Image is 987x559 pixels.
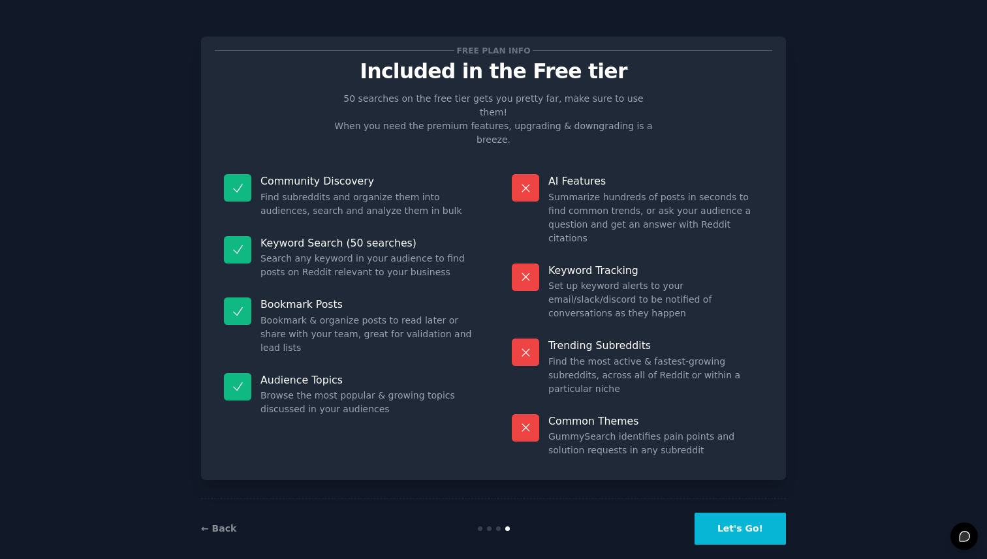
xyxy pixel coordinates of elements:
p: 50 searches on the free tier gets you pretty far, make sure to use them! When you need the premiu... [329,92,658,147]
dd: Bookmark & organize posts to read later or share with your team, great for validation and lead lists [260,314,475,355]
p: Bookmark Posts [260,297,475,311]
dd: GummySearch identifies pain points and solution requests in any subreddit [548,430,763,457]
dd: Summarize hundreds of posts in seconds to find common trends, or ask your audience a question and... [548,190,763,245]
button: Let's Go! [695,513,786,545]
p: Audience Topics [260,373,475,387]
p: Included in the Free tier [215,60,772,83]
p: Trending Subreddits [548,339,763,352]
p: Keyword Tracking [548,264,763,277]
p: Common Themes [548,414,763,428]
dd: Set up keyword alerts to your email/slack/discord to be notified of conversations as they happen [548,279,763,320]
dd: Find the most active & fastest-growing subreddits, across all of Reddit or within a particular niche [548,355,763,396]
p: AI Features [548,174,763,188]
a: ← Back [201,523,236,534]
span: Free plan info [454,44,533,57]
dd: Search any keyword in your audience to find posts on Reddit relevant to your business [260,252,475,279]
p: Keyword Search (50 searches) [260,236,475,250]
dd: Browse the most popular & growing topics discussed in your audiences [260,389,475,416]
dd: Find subreddits and organize them into audiences, search and analyze them in bulk [260,190,475,218]
p: Community Discovery [260,174,475,188]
